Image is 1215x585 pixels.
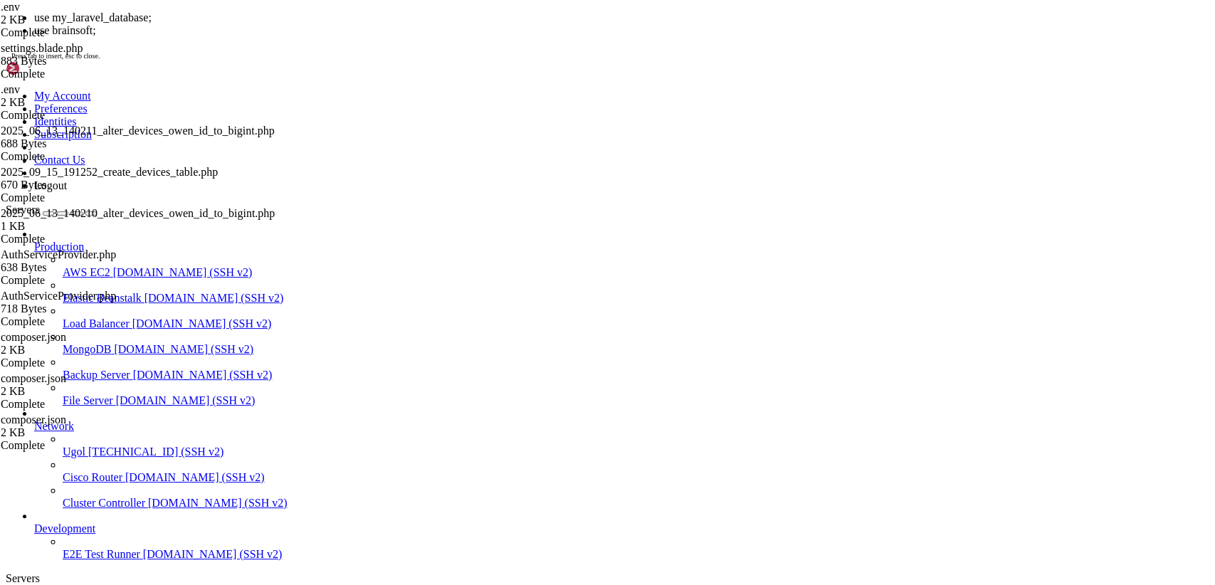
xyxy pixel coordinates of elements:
div: Complete [1,26,143,39]
x-row: Application cache cleared successfully. [6,78,1028,90]
span: composer.json [1,331,143,357]
div: 2 KB [1,14,143,26]
div: 718 Bytes [1,302,143,315]
x-row: #10 /var/www/my-old-laravel-app/vendor/laravel/framework/src/Illuminate/Foundation/Http/Kernel.ph... [6,199,1028,211]
x-row: root@s1360875:/var/www/my-old-laravel-app# tail -f /var/www/my-old-laravel-app/storage/logs/larav... [6,139,1028,151]
span: .env [1,1,20,13]
span: 2025_06_13_140211_alter_devices_owen_id_to_bigint.php [1,125,275,137]
div: Complete [1,191,143,204]
div: 638 Bytes [1,261,143,274]
x-row: owners. [6,405,1028,417]
x-row: #12 {main} at /var/www/my-old-laravel-app/vendor/laravel/framework/src/Illuminate/Support/Collect... [6,223,1028,236]
x-row: Server version: 8.0.43-0ubuntu0.24.04.1 (Ubuntu) [6,332,1028,344]
div: Complete [1,233,143,246]
div: 883 Bytes [1,55,143,68]
span: 2025_06_13_140210_alter_devices_owen_id_to_bigint.php [1,207,275,219]
x-row: Bye [6,18,1028,30]
x-row: #7 /var/www/my-old-laravel-app/vendor/laravel/framework/src/Illuminate/Foundation/Application.php... [6,163,1028,175]
div: Complete [1,274,143,287]
span: composer.json [1,372,143,398]
span: AuthServiceProvider.php [1,248,116,260]
x-row: Welcome to the MySQL monitor. Commands end with ; or \g. [6,308,1028,320]
span: composer.json [1,372,66,384]
x-row: affiliates. Other names may be trademarks of their respective [6,393,1028,405]
span: INFO [17,115,40,127]
x-row: #0 {main} [6,248,1028,260]
x-row: mysql> exit [6,6,1028,18]
x-row: "} [6,260,1028,272]
x-row: ERROR 1046 (3D000): No database selected [6,465,1028,478]
span: 2025_06_13_140211_alter_devices_owen_id_to_bigint.php [1,125,275,150]
x-row: php artisan view:clear [6,54,1028,66]
x-row: [stacktrace] [6,236,1028,248]
span: 2025_09_15_191252_create_devices_table.php [1,166,218,178]
div: 2 KB [1,344,143,357]
x-row: Your MySQL connection id is 993 [6,320,1028,332]
div: Complete [1,315,143,328]
div: 688 Bytes [1,137,143,150]
span: composer.json [1,331,66,343]
span: 2025_09_15_191252_create_devices_table.php [1,166,218,191]
span: AuthServiceProvider.php [1,290,143,315]
div: 2 KB [1,426,143,439]
x-row: Copyright (c) 2000, 2025, Oracle and/or its affiliates. [6,357,1028,369]
x-row: Enter password: [6,296,1028,308]
x-row: mysql> ALTER TABLE last_data MODIFY COLUMN object_t DOUBLE NULL; [6,453,1028,465]
span: settings.blade.php [1,42,143,68]
span: composer.json [1,413,66,426]
div: Complete [1,439,143,452]
x-row: #11 /var/www/my-old-laravel-app/public/index.php(54): Illuminate\\Foundation\\Http\\Kernel->handle() [6,211,1028,223]
x-row: root@s1360875:/var/www/my-old-laravel-app# mysql -u root -p [6,284,1028,296]
div: (10, 39) [65,478,71,490]
span: AuthServiceProvider.php [1,248,143,274]
div: 2 KB [1,96,143,109]
span: AuthServiceProvider.php [1,290,116,302]
x-row: mysql> use [6,478,1028,490]
div: Complete [1,109,143,122]
span: .env [1,83,20,95]
span: composer.json [1,413,143,439]
div: 1 KB [1,220,143,233]
x-row: Type 'help;' or '\h' for help. Type '\c' to clear the current input statement. [6,429,1028,441]
div: 670 Bytes [1,179,143,191]
div: Complete [1,68,143,80]
div: Complete [1,357,143,369]
div: 2 KB [1,385,143,398]
span: INFO [17,78,40,90]
span: .env [1,1,143,26]
x-row: #9 /var/www/my-old-laravel-app/vendor/laravel/framework/src/Illuminate/Foundation/Http/Kernel.php... [6,187,1028,199]
span: settings.blade.php [1,42,83,54]
span: .env [1,83,143,109]
x-row: ^C [6,272,1028,284]
x-row: #6 /var/www/my-old-laravel-app/vendor/laravel/framework/src/Illuminate/Foundation/Bootstrap/Regis... [6,151,1028,163]
x-row: Oracle is a registered trademark of Oracle Corporation and/or its [6,381,1028,393]
span: 2025_06_13_140210_alter_devices_owen_id_to_bigint.php [1,207,275,233]
div: Complete [1,398,143,411]
div: Complete [1,150,143,163]
x-row: Compiled views cleared successfully. [6,115,1028,127]
x-row: #8 /var/www/my-old-laravel-app/vendor/laravel/framework/src/Illuminate/Foundation/Http/Kernel.php... [6,175,1028,187]
x-row: root@s1360875:/var/www/my-old-laravel-app# php artisan cache:clear [6,30,1028,42]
